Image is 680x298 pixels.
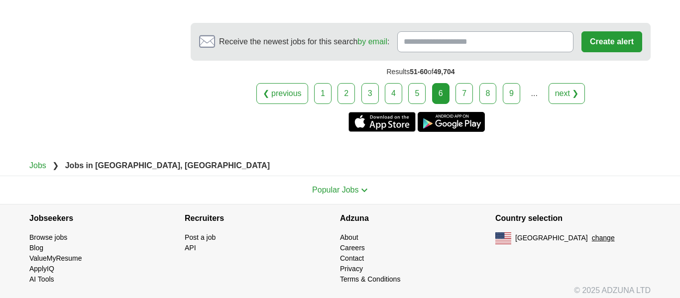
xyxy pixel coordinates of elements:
[455,83,473,104] a: 7
[29,233,67,241] a: Browse jobs
[29,161,46,170] a: Jobs
[185,244,196,252] a: API
[256,83,308,104] a: ❮ previous
[29,254,82,262] a: ValueMyResume
[340,233,358,241] a: About
[357,37,387,46] a: by email
[314,83,332,104] a: 1
[432,83,450,104] div: 6
[29,275,54,283] a: AI Tools
[495,204,651,232] h4: Country selection
[503,83,520,104] a: 9
[340,254,364,262] a: Contact
[340,265,363,273] a: Privacy
[29,244,43,252] a: Blog
[524,84,544,103] div: ...
[418,112,485,132] a: Get the Android app
[592,233,615,243] button: change
[312,186,358,194] span: Popular Jobs
[191,61,651,83] div: Results of
[408,83,426,104] a: 5
[348,112,416,132] a: Get the iPhone app
[410,68,428,76] span: 51-60
[338,83,355,104] a: 2
[185,233,216,241] a: Post a job
[434,68,455,76] span: 49,704
[361,188,368,193] img: toggle icon
[340,275,400,283] a: Terms & Conditions
[65,161,270,170] strong: Jobs in [GEOGRAPHIC_DATA], [GEOGRAPHIC_DATA]
[219,36,389,48] span: Receive the newest jobs for this search :
[549,83,585,104] a: next ❯
[495,232,511,244] img: US flag
[29,265,54,273] a: ApplyIQ
[52,161,59,170] span: ❯
[581,31,642,52] button: Create alert
[515,233,588,243] span: [GEOGRAPHIC_DATA]
[361,83,379,104] a: 3
[479,83,497,104] a: 8
[340,244,365,252] a: Careers
[385,83,402,104] a: 4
